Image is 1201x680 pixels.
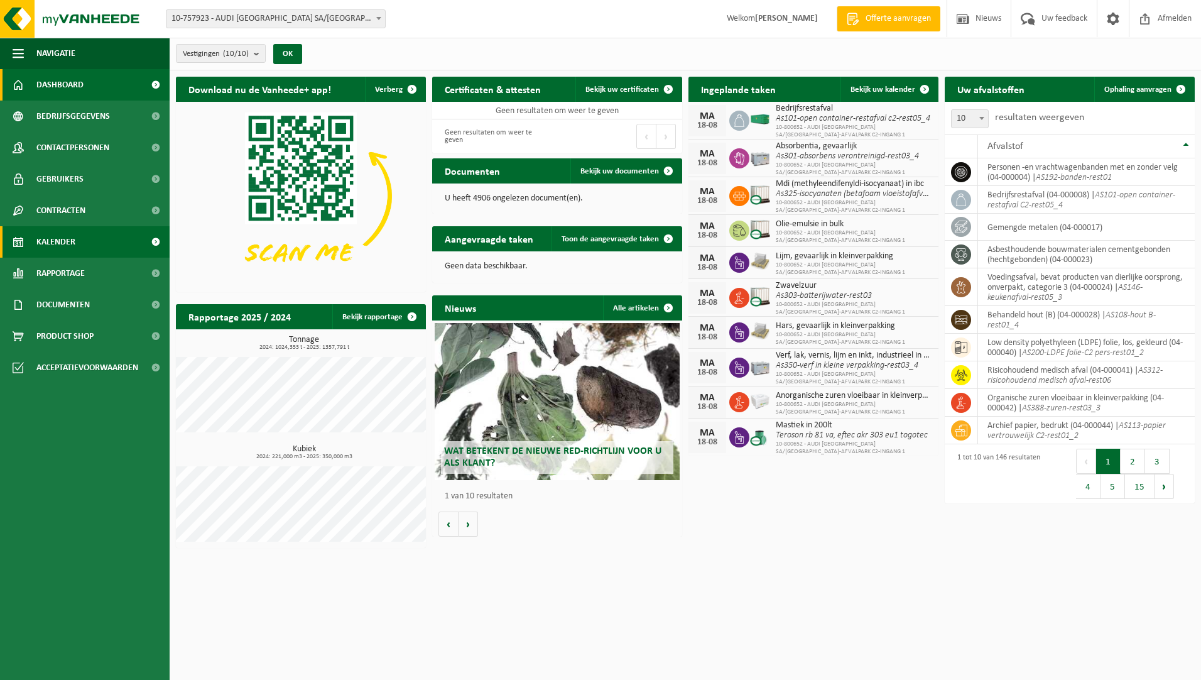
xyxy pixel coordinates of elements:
[776,261,932,277] span: 10-800652 - AUDI [GEOGRAPHIC_DATA] SA/[GEOGRAPHIC_DATA]-AFVALPARK C2-INGANG 1
[987,190,1175,210] i: AS101-open container-restafval C2-rest05_4
[332,304,425,329] a: Bekijk rapportage
[36,226,75,258] span: Kalender
[1022,348,1144,358] i: AS200-LDPE folie-C2 pers-rest01_2
[850,85,915,94] span: Bekijk uw kalender
[951,447,1040,500] div: 1 tot 10 van 146 resultaten
[776,351,932,361] span: Verf, lak, vernis, lijm en inkt, industrieel in kleinverpakking
[776,321,932,331] span: Hars, gevaarlijk in kleinverpakking
[432,226,546,251] h2: Aangevraagde taken
[776,179,932,189] span: Mdi (methyleendifenyldi-isocyanaat) in ibc
[575,77,681,102] a: Bekijk uw certificaten
[978,268,1195,306] td: voedingsafval, bevat producten van dierlijke oorsprong, onverpakt, categorie 3 (04-000024) |
[776,331,932,346] span: 10-800652 - AUDI [GEOGRAPHIC_DATA] SA/[GEOGRAPHIC_DATA]-AFVALPARK C2-INGANG 1
[438,512,459,537] button: Vorige
[273,44,302,64] button: OK
[776,391,932,401] span: Anorganische zuren vloeibaar in kleinverpakking
[840,77,937,102] a: Bekijk uw kalender
[1096,449,1121,474] button: 1
[695,253,720,263] div: MA
[1094,77,1193,102] a: Ophaling aanvragen
[749,321,771,342] img: LP-PA-00000-WDN-11
[365,77,425,102] button: Verberg
[978,389,1195,417] td: organische zuren vloeibaar in kleinverpakking (04-000042) |
[862,13,934,25] span: Offerte aanvragen
[695,393,720,403] div: MA
[36,163,84,195] span: Gebruikers
[987,141,1023,151] span: Afvalstof
[432,102,682,119] td: Geen resultaten om weer te geven
[776,151,919,161] i: As301-absorbens verontreinigd-rest03_4
[776,124,932,139] span: 10-800652 - AUDI [GEOGRAPHIC_DATA] SA/[GEOGRAPHIC_DATA]-AFVALPARK C2-INGANG 1
[36,289,90,321] span: Documenten
[776,441,932,456] span: 10-800652 - AUDI [GEOGRAPHIC_DATA] SA/[GEOGRAPHIC_DATA]-AFVALPARK C2-INGANG 1
[656,124,676,149] button: Next
[36,321,94,352] span: Product Shop
[580,167,659,175] span: Bekijk uw documenten
[432,77,553,101] h2: Certificaten & attesten
[987,283,1143,302] i: AS146-keukenafval-rest05_3
[182,336,426,351] h3: Tonnage
[776,291,872,300] i: As303-batterijwater-rest03
[1022,403,1100,413] i: AS388-zuren-rest03_3
[1145,449,1170,474] button: 3
[166,9,386,28] span: 10-757923 - AUDI BRUSSELS SA/NV - VORST
[695,403,720,412] div: 18-08
[1155,474,1174,499] button: Next
[695,333,720,342] div: 18-08
[636,124,656,149] button: Previous
[585,85,659,94] span: Bekijk uw certificaten
[176,44,266,63] button: Vestigingen(10/10)
[749,114,771,125] img: HK-XC-40-GN-00
[1121,449,1145,474] button: 2
[695,368,720,377] div: 18-08
[688,77,788,101] h2: Ingeplande taken
[987,310,1156,330] i: AS108-hout B-rest01_4
[36,132,109,163] span: Contactpersonen
[749,146,771,168] img: PB-LB-0680-HPE-GY-11
[776,189,957,199] i: As325-isocyanaten (betafoam vloeistofafval)-rest03
[36,195,85,226] span: Contracten
[562,235,659,243] span: Toon de aangevraagde taken
[978,417,1195,444] td: archief papier, bedrukt (04-000044) |
[182,445,426,460] h3: Kubiek
[1076,474,1100,499] button: 4
[776,199,932,214] span: 10-800652 - AUDI [GEOGRAPHIC_DATA] SA/[GEOGRAPHIC_DATA]-AFVALPARK C2-INGANG 1
[987,421,1166,441] i: AS113-papier vertrouwelijk C2-rest01_2
[459,512,478,537] button: Volgende
[776,281,932,291] span: Zwavelzuur
[603,295,681,321] a: Alle artikelen
[695,159,720,168] div: 18-08
[695,111,720,121] div: MA
[749,390,771,412] img: PB-LB-0680-HPE-GY-02
[695,197,720,206] div: 18-08
[695,187,720,197] div: MA
[1104,85,1171,94] span: Ophaling aanvragen
[776,371,932,386] span: 10-800652 - AUDI [GEOGRAPHIC_DATA] SA/[GEOGRAPHIC_DATA]-AFVALPARK C2-INGANG 1
[749,425,771,447] img: PB-OT-0200-CU
[176,102,426,290] img: Download de VHEPlus App
[445,262,670,271] p: Geen data beschikbaar.
[776,251,932,261] span: Lijm, gevaarlijk in kleinverpakking
[945,77,1037,101] h2: Uw afvalstoffen
[166,10,385,28] span: 10-757923 - AUDI BRUSSELS SA/NV - VORST
[978,214,1195,241] td: gemengde metalen (04-000017)
[552,226,681,251] a: Toon de aangevraagde taken
[36,258,85,289] span: Rapportage
[978,241,1195,268] td: asbesthoudende bouwmaterialen cementgebonden (hechtgebonden) (04-000023)
[978,158,1195,186] td: personen -en vrachtwagenbanden met en zonder velg (04-000004) |
[749,251,771,272] img: LP-PA-00000-WDN-11
[695,121,720,130] div: 18-08
[36,101,110,132] span: Bedrijfsgegevens
[695,231,720,240] div: 18-08
[776,229,932,244] span: 10-800652 - AUDI [GEOGRAPHIC_DATA] SA/[GEOGRAPHIC_DATA]-AFVALPARK C2-INGANG 1
[749,219,771,240] img: PB-IC-CU
[695,438,720,447] div: 18-08
[223,50,249,58] count: (10/10)
[695,263,720,272] div: 18-08
[952,110,988,128] span: 10
[749,286,771,307] img: PB-IC-CU
[1125,474,1155,499] button: 15
[1036,173,1112,182] i: AS192-banden-rest01
[445,194,670,203] p: U heeft 4906 ongelezen document(en).
[951,109,989,128] span: 10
